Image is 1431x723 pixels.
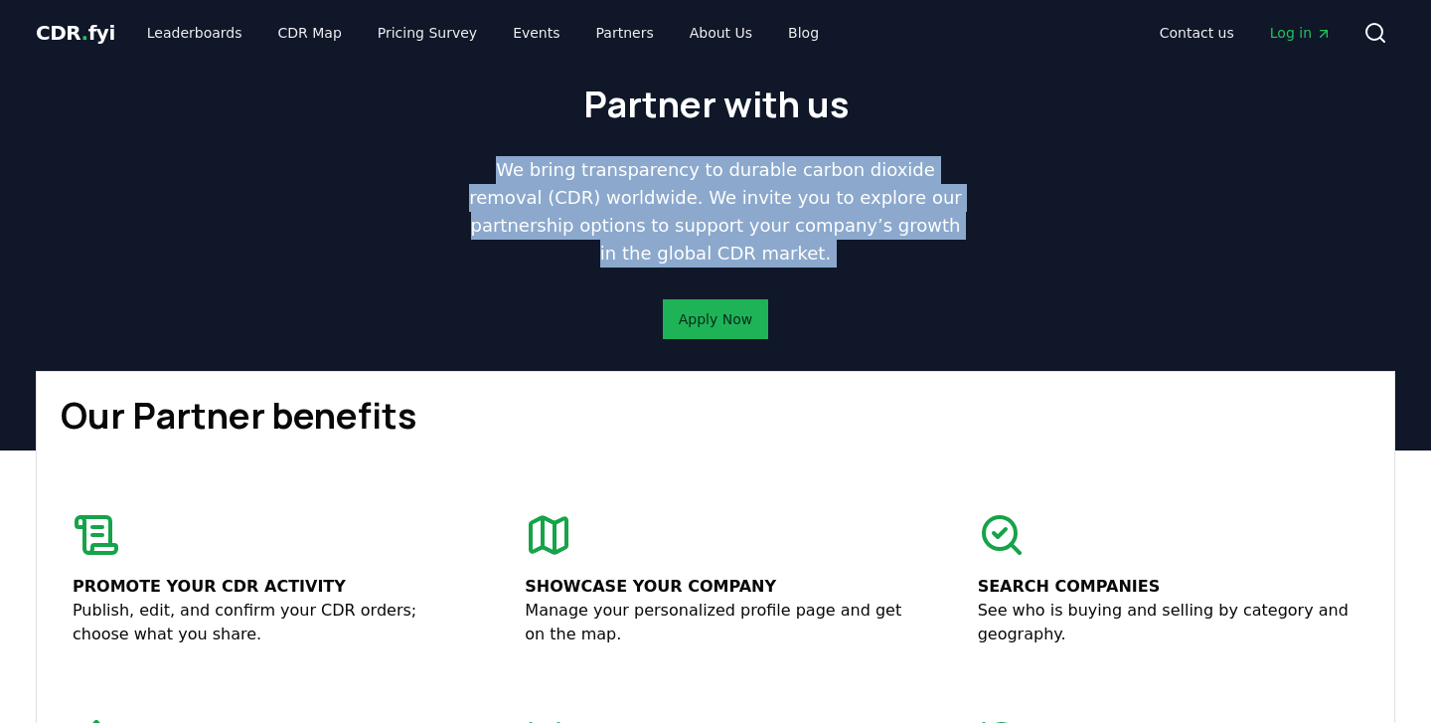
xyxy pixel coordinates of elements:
[461,156,970,268] p: We bring transparency to durable carbon dioxide removal (CDR) worldwide. We invite you to explore...
[580,15,670,51] a: Partners
[1270,23,1332,43] span: Log in
[497,15,575,51] a: Events
[679,309,752,329] a: Apply Now
[525,575,905,599] p: Showcase your company
[978,599,1358,646] p: See who is buying and selling by category and geography.
[978,575,1358,599] p: Search companies
[73,575,453,599] p: Promote your CDR activity
[1144,15,1250,51] a: Contact us
[1144,15,1348,51] nav: Main
[583,85,849,124] h1: Partner with us
[73,599,453,646] p: Publish, edit, and confirm your CDR orders; choose what you share.
[674,15,768,51] a: About Us
[131,15,258,51] a: Leaderboards
[772,15,835,51] a: Blog
[262,15,358,51] a: CDR Map
[36,21,115,45] span: CDR fyi
[61,396,1370,436] h1: Our Partner benefits
[362,15,493,51] a: Pricing Survey
[36,19,115,47] a: CDR.fyi
[1254,15,1348,51] a: Log in
[663,299,768,339] button: Apply Now
[81,21,88,45] span: .
[131,15,835,51] nav: Main
[525,599,905,646] p: Manage your personalized profile page and get on the map.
